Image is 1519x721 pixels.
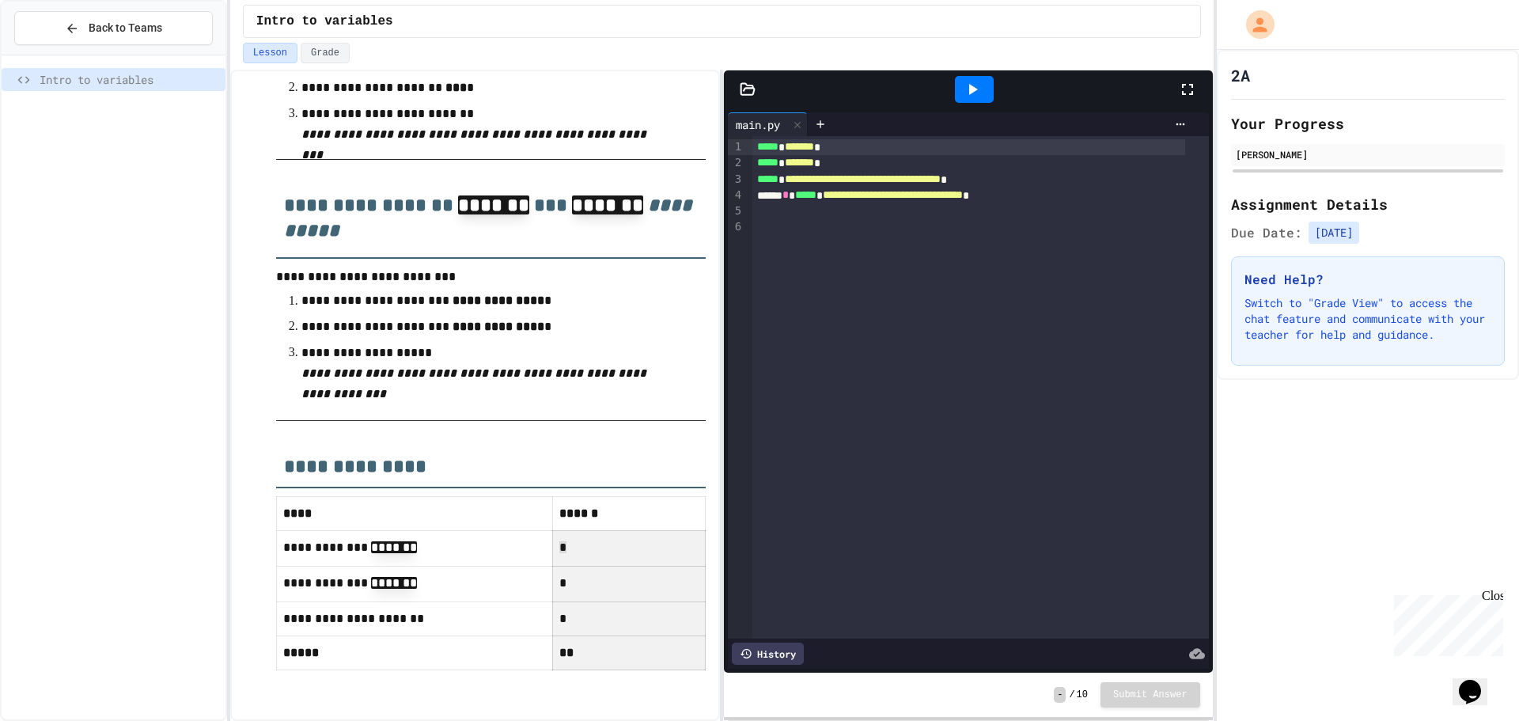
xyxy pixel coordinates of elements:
div: 4 [728,188,744,203]
button: Lesson [243,43,297,63]
h1: 2A [1231,64,1250,86]
span: Intro to variables [256,12,393,31]
div: History [732,643,804,665]
h2: Your Progress [1231,112,1505,135]
div: main.py [728,116,788,133]
span: Due Date: [1231,223,1302,242]
span: Intro to variables [40,71,219,88]
span: 10 [1077,689,1088,701]
div: My Account [1229,6,1278,43]
h3: Need Help? [1244,270,1491,289]
button: Grade [301,43,350,63]
span: Back to Teams [89,20,162,36]
button: Back to Teams [14,11,213,45]
p: Switch to "Grade View" to access the chat feature and communicate with your teacher for help and ... [1244,295,1491,343]
span: - [1054,687,1066,703]
div: Chat with us now!Close [6,6,109,101]
iframe: chat widget [1388,589,1503,656]
div: 6 [728,219,744,235]
span: / [1069,689,1074,701]
div: 5 [728,203,744,219]
div: main.py [728,112,808,136]
div: [PERSON_NAME] [1236,147,1500,161]
iframe: chat widget [1453,658,1503,705]
div: 1 [728,139,744,155]
div: 3 [728,172,744,188]
span: [DATE] [1309,222,1359,244]
span: Submit Answer [1113,689,1188,701]
h2: Assignment Details [1231,193,1505,215]
button: Submit Answer [1100,682,1200,708]
div: 2 [728,155,744,171]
